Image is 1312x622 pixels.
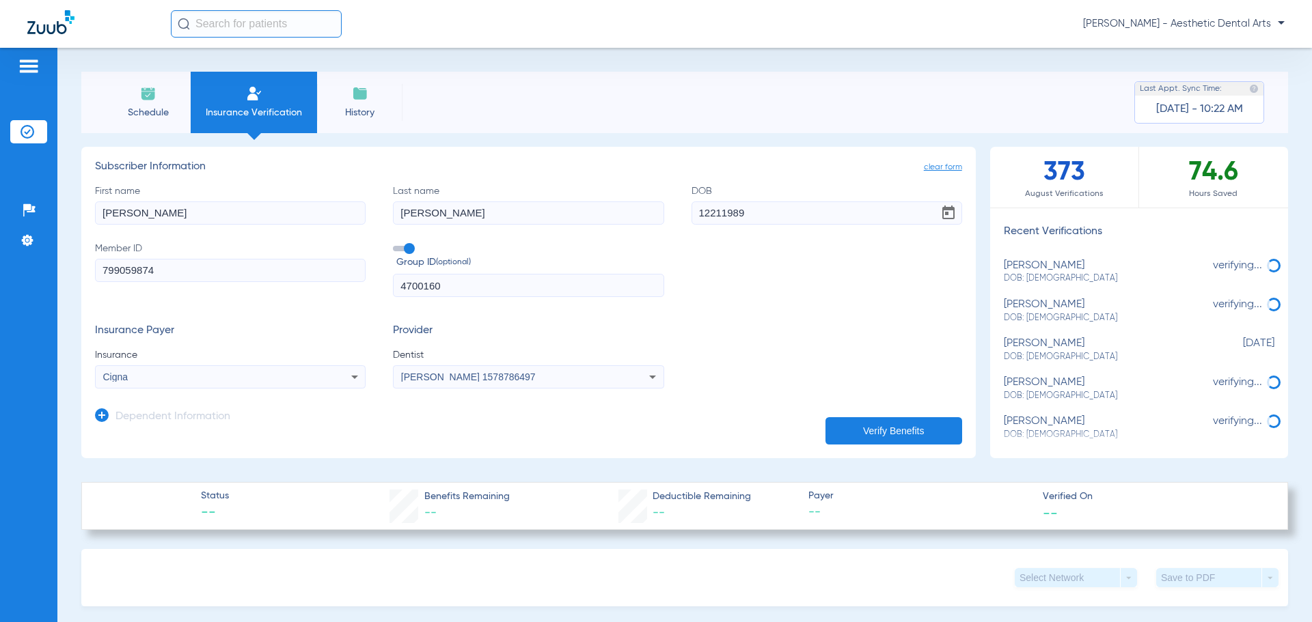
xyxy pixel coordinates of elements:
span: Insurance [95,348,366,362]
span: -- [1043,505,1058,520]
div: 373 [990,147,1139,208]
span: [DATE] [1206,337,1274,363]
div: 74.6 [1139,147,1288,208]
h3: Provider [393,324,664,338]
iframe: Chat Widget [1244,556,1312,622]
div: [PERSON_NAME] [1004,376,1206,401]
span: History [327,106,392,119]
span: clear form [924,160,962,174]
input: Member ID [95,259,366,282]
span: Dentist [393,348,664,362]
input: First name [95,201,366,225]
div: [PERSON_NAME] [1004,298,1206,324]
span: [PERSON_NAME] 1578786497 [401,371,536,382]
span: -- [424,507,437,519]
img: Zuub Logo [27,10,74,34]
h3: Dependent Information [115,410,230,424]
span: [PERSON_NAME] - Aesthetic Dental Arts [1083,17,1285,31]
div: [PERSON_NAME] [1004,259,1206,285]
span: Benefits Remaining [424,490,510,504]
small: (optional) [436,255,471,270]
span: [DATE] - 10:22 AM [1156,102,1243,116]
img: Schedule [140,85,156,102]
span: verifying... [1213,299,1262,310]
input: Last name [393,201,664,225]
span: DOB: [DEMOGRAPHIC_DATA] [1004,272,1206,285]
span: verifying... [1213,416,1262,427]
img: hamburger-icon [18,58,40,74]
span: DOB: [DEMOGRAPHIC_DATA] [1004,312,1206,324]
input: DOBOpen calendar [692,201,962,225]
label: Last name [393,184,664,225]
span: Deductible Remaining [653,490,751,504]
span: DOB: [DEMOGRAPHIC_DATA] [1004,351,1206,363]
h3: Subscriber Information [95,160,962,174]
img: Search Icon [178,18,190,30]
span: Hours Saved [1139,187,1288,201]
span: -- [808,504,1031,521]
img: last sync help info [1249,84,1259,94]
div: [PERSON_NAME] [1004,415,1206,440]
h3: Insurance Payer [95,324,366,338]
span: DOB: [DEMOGRAPHIC_DATA] [1004,429,1206,441]
span: verifying... [1213,260,1262,271]
label: Member ID [95,242,366,298]
span: Payer [808,489,1031,503]
h3: Recent Verifications [990,225,1288,239]
span: August Verifications [990,187,1138,201]
span: Cigna [103,371,128,382]
span: Status [201,489,229,503]
button: Open calendar [935,199,962,227]
span: Last Appt. Sync Time: [1140,82,1222,96]
span: -- [653,507,665,519]
span: Insurance Verification [201,106,307,119]
span: Verified On [1043,490,1266,504]
img: History [352,85,368,102]
button: Verify Benefits [825,417,962,444]
img: Manual Insurance Verification [246,85,262,102]
span: Schedule [115,106,180,119]
label: First name [95,184,366,225]
span: DOB: [DEMOGRAPHIC_DATA] [1004,390,1206,402]
label: DOB [692,184,962,225]
span: Group ID [396,255,664,270]
span: -- [201,504,229,523]
input: Search for patients [171,10,342,38]
span: verifying... [1213,377,1262,388]
div: [PERSON_NAME] [1004,337,1206,363]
